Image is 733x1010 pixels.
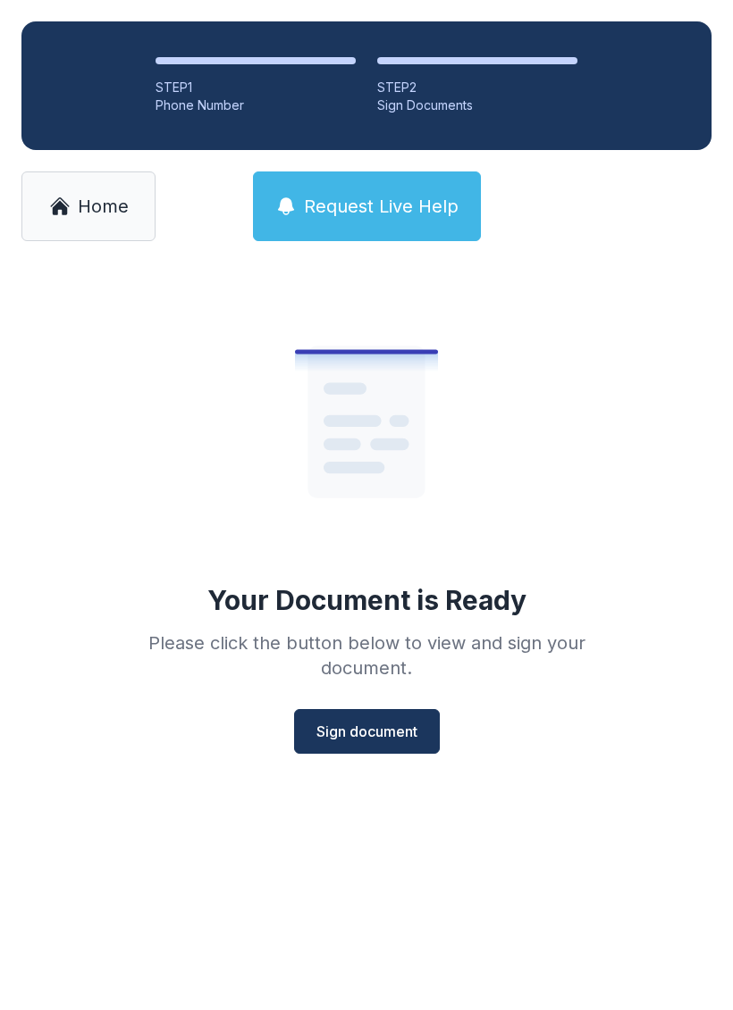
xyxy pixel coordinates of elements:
span: Request Live Help [304,194,459,219]
span: Sign document [316,721,417,742]
span: Home [78,194,129,219]
div: Please click the button below to view and sign your document. [109,630,624,680]
div: Sign Documents [377,96,577,114]
div: Your Document is Ready [207,584,527,616]
div: Phone Number [156,96,356,114]
div: STEP 2 [377,79,577,96]
div: STEP 1 [156,79,356,96]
